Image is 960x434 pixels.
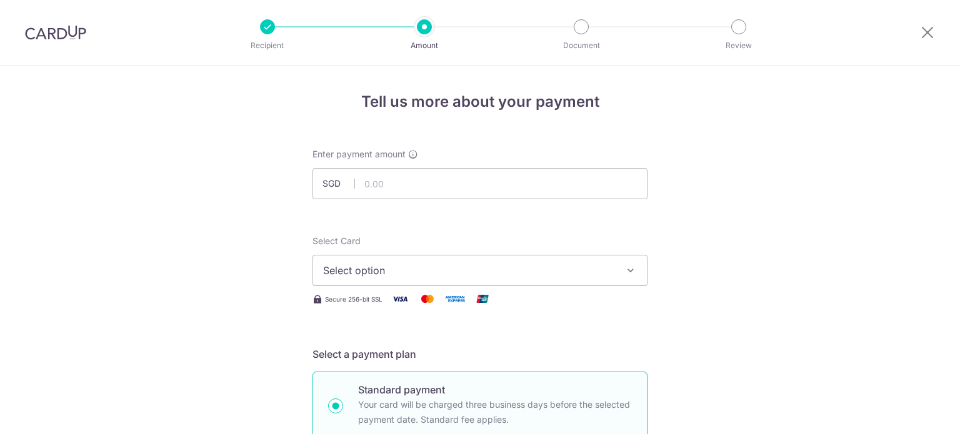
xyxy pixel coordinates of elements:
[470,291,495,307] img: Union Pay
[358,397,632,427] p: Your card will be charged three business days before the selected payment date. Standard fee appl...
[312,148,406,160] span: Enter payment amount
[322,177,355,190] span: SGD
[312,168,647,199] input: 0.00
[692,39,785,52] p: Review
[323,263,614,278] span: Select option
[312,347,647,362] h5: Select a payment plan
[415,291,440,307] img: Mastercard
[221,39,314,52] p: Recipient
[325,294,382,304] span: Secure 256-bit SSL
[358,382,632,397] p: Standard payment
[312,235,361,246] span: translation missing: en.payables.payment_networks.credit_card.summary.labels.select_card
[312,255,647,286] button: Select option
[442,291,467,307] img: American Express
[387,291,412,307] img: Visa
[312,91,647,113] h4: Tell us more about your payment
[25,25,86,40] img: CardUp
[535,39,627,52] p: Document
[378,39,471,52] p: Amount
